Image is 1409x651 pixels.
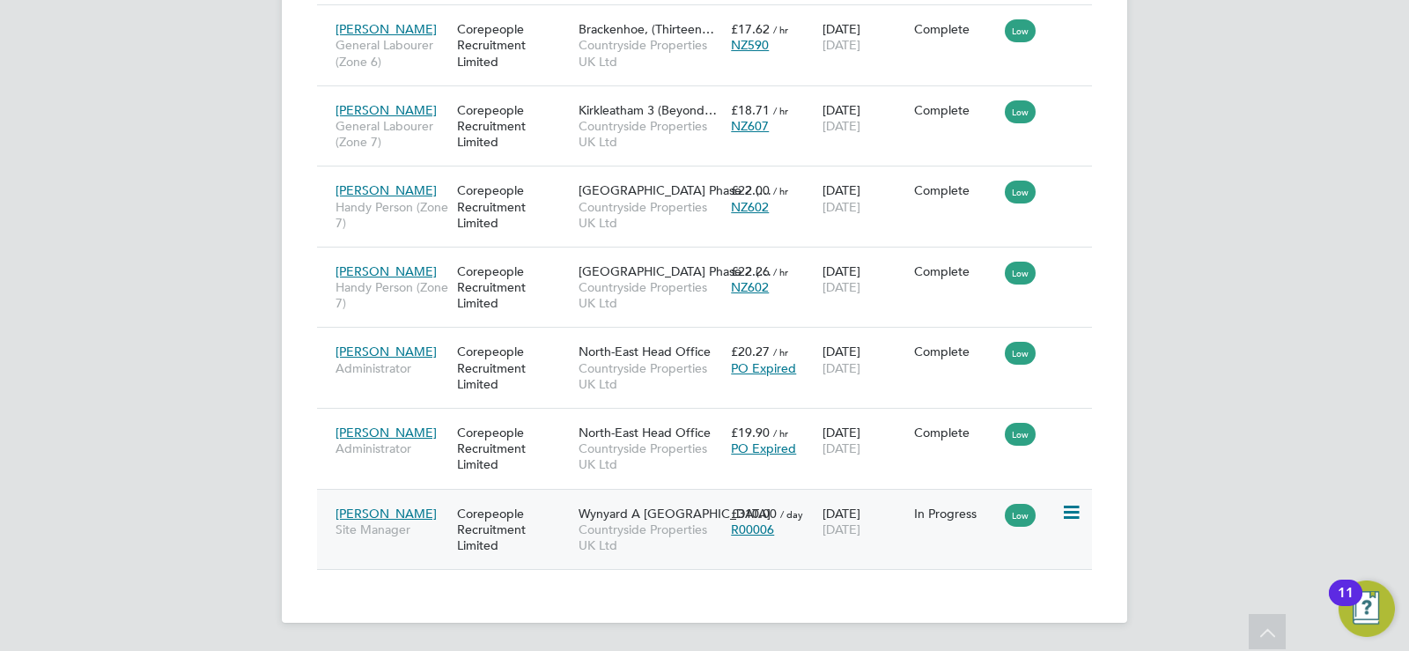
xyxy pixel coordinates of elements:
a: [PERSON_NAME]AdministratorCorepeople Recruitment LimitedNorth-East Head OfficeCountryside Propert... [331,334,1092,349]
span: £18.71 [731,102,770,118]
span: [DATE] [823,118,860,134]
span: [PERSON_NAME] [336,263,437,279]
span: / hr [773,23,788,36]
div: Complete [914,21,997,37]
span: Administrator [336,440,448,456]
span: Low [1005,342,1036,365]
div: 11 [1338,593,1354,616]
span: Countryside Properties UK Ltd [579,37,722,69]
div: Corepeople Recruitment Limited [453,335,574,401]
div: [DATE] [818,174,910,223]
span: Countryside Properties UK Ltd [579,279,722,311]
span: / hr [773,265,788,278]
span: Low [1005,423,1036,446]
span: Low [1005,181,1036,203]
span: PO Expired [731,360,796,376]
span: [GEOGRAPHIC_DATA] Phase 2 (… [579,182,771,198]
div: Corepeople Recruitment Limited [453,93,574,159]
span: NZ602 [731,199,769,215]
a: [PERSON_NAME]Handy Person (Zone 7)Corepeople Recruitment Limited[GEOGRAPHIC_DATA] Phase 2 (…Count... [331,173,1092,188]
span: North-East Head Office [579,344,711,359]
span: Low [1005,100,1036,123]
div: [DATE] [818,416,910,465]
span: £310.00 [731,506,777,522]
span: [DATE] [823,360,860,376]
span: Countryside Properties UK Ltd [579,118,722,150]
span: £22.00 [731,182,770,198]
span: Countryside Properties UK Ltd [579,440,722,472]
div: Corepeople Recruitment Limited [453,497,574,563]
button: Open Resource Center, 11 new notifications [1339,581,1395,637]
span: Handy Person (Zone 7) [336,279,448,311]
span: / hr [773,345,788,359]
span: Countryside Properties UK Ltd [579,522,722,553]
div: Corepeople Recruitment Limited [453,174,574,240]
a: [PERSON_NAME]AdministratorCorepeople Recruitment LimitedNorth-East Head OfficeCountryside Propert... [331,415,1092,430]
div: [DATE] [818,12,910,62]
span: [PERSON_NAME] [336,506,437,522]
span: Countryside Properties UK Ltd [579,360,722,392]
div: [DATE] [818,335,910,384]
span: £17.62 [731,21,770,37]
span: Low [1005,504,1036,527]
span: £19.90 [731,425,770,440]
div: Complete [914,182,997,198]
div: Complete [914,425,997,440]
a: [PERSON_NAME]Site ManagerCorepeople Recruitment LimitedWynyard A [GEOGRAPHIC_DATA]Countryside Pro... [331,496,1092,511]
span: [PERSON_NAME] [336,425,437,440]
span: Handy Person (Zone 7) [336,199,448,231]
span: PO Expired [731,440,796,456]
span: [PERSON_NAME] [336,182,437,198]
a: [PERSON_NAME]General Labourer (Zone 7)Corepeople Recruitment LimitedKirkleatham 3 (Beyond…Country... [331,92,1092,107]
a: [PERSON_NAME]General Labourer (Zone 6)Corepeople Recruitment LimitedBrackenhoe, (Thirteen…Country... [331,11,1092,26]
span: North-East Head Office [579,425,711,440]
span: / day [780,507,803,521]
span: [PERSON_NAME] [336,102,437,118]
span: [DATE] [823,199,860,215]
div: Complete [914,263,997,279]
span: [DATE] [823,279,860,295]
div: Corepeople Recruitment Limited [453,416,574,482]
span: General Labourer (Zone 7) [336,118,448,150]
span: £20.27 [731,344,770,359]
span: / hr [773,184,788,197]
span: Low [1005,19,1036,42]
div: [DATE] [818,93,910,143]
div: [DATE] [818,497,910,546]
span: Kirkleatham 3 (Beyond… [579,102,717,118]
span: Site Manager [336,522,448,537]
div: Complete [914,344,997,359]
span: Administrator [336,360,448,376]
span: Wynyard A [GEOGRAPHIC_DATA] [579,506,771,522]
span: Brackenhoe, (Thirteen… [579,21,714,37]
span: / hr [773,104,788,117]
span: R00006 [731,522,774,537]
span: [DATE] [823,440,860,456]
span: [GEOGRAPHIC_DATA] Phase 2 (… [579,263,771,279]
span: NZ590 [731,37,769,53]
span: / hr [773,426,788,440]
div: In Progress [914,506,997,522]
span: £22.26 [731,263,770,279]
div: Complete [914,102,997,118]
span: Low [1005,262,1036,285]
span: [PERSON_NAME] [336,21,437,37]
span: [PERSON_NAME] [336,344,437,359]
div: Corepeople Recruitment Limited [453,255,574,321]
span: Countryside Properties UK Ltd [579,199,722,231]
a: [PERSON_NAME]Handy Person (Zone 7)Corepeople Recruitment Limited[GEOGRAPHIC_DATA] Phase 2 (…Count... [331,254,1092,269]
span: NZ602 [731,279,769,295]
span: [DATE] [823,37,860,53]
span: NZ607 [731,118,769,134]
div: Corepeople Recruitment Limited [453,12,574,78]
span: General Labourer (Zone 6) [336,37,448,69]
div: [DATE] [818,255,910,304]
span: [DATE] [823,522,860,537]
